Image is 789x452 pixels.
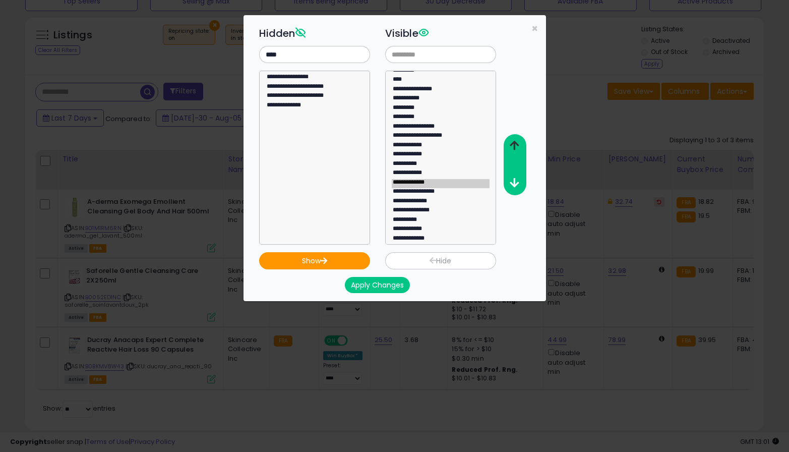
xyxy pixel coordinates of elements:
button: Hide [385,252,496,269]
button: Apply Changes [345,277,410,293]
button: Show [259,252,370,269]
span: × [531,21,538,36]
h3: Hidden [259,26,370,41]
h3: Visible [385,26,496,41]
